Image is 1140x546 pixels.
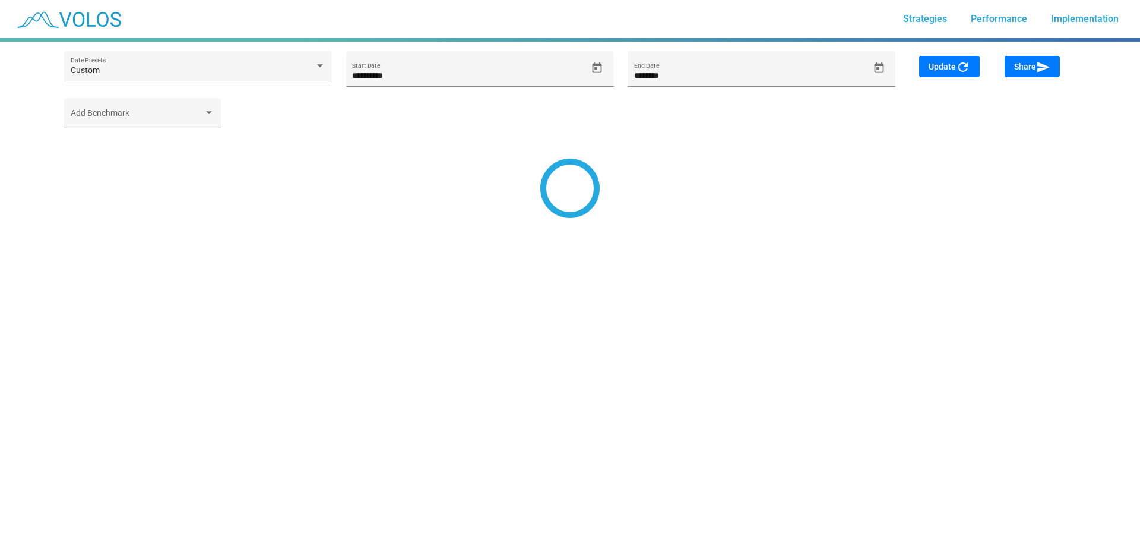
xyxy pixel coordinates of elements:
span: Strategies [903,13,947,24]
span: Custom [71,65,100,75]
span: Share [1014,62,1050,71]
button: Update [919,56,980,77]
a: Implementation [1041,8,1128,30]
mat-icon: send [1036,60,1050,74]
span: Performance [971,13,1027,24]
mat-icon: refresh [956,60,970,74]
button: Open calendar [587,58,607,78]
a: Performance [961,8,1037,30]
img: blue_transparent.png [9,4,127,34]
button: Share [1005,56,1060,77]
span: Implementation [1051,13,1119,24]
button: Open calendar [869,58,889,78]
a: Strategies [894,8,957,30]
span: Update [929,62,970,71]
